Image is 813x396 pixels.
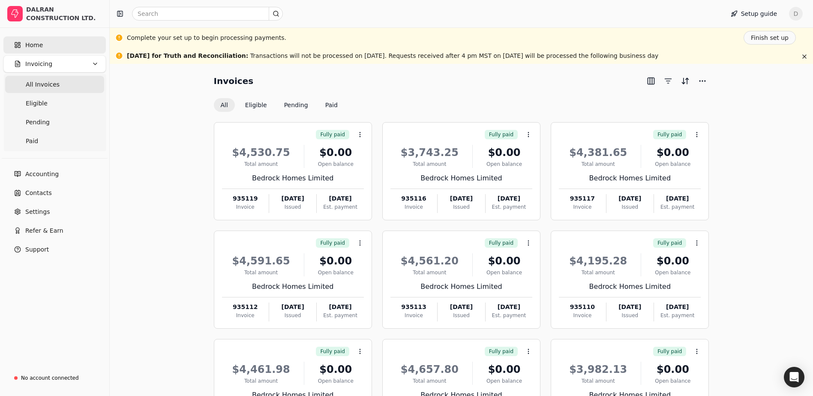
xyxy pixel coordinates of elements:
[476,160,532,168] div: Open balance
[308,253,364,269] div: $0.00
[269,194,316,203] div: [DATE]
[3,241,106,258] button: Support
[559,173,701,183] div: Bedrock Homes Limited
[476,253,532,269] div: $0.00
[438,312,485,319] div: Issued
[654,312,701,319] div: Est. payment
[3,184,106,201] a: Contacts
[486,303,532,312] div: [DATE]
[606,203,654,211] div: Issued
[559,312,606,319] div: Invoice
[127,33,286,42] div: Complete your set up to begin processing payments.
[486,312,532,319] div: Est. payment
[222,253,300,269] div: $4,591.65
[320,131,345,138] span: Fully paid
[222,203,269,211] div: Invoice
[318,98,345,112] button: Paid
[25,245,49,254] span: Support
[222,312,269,319] div: Invoice
[390,303,437,312] div: 935113
[277,98,315,112] button: Pending
[559,377,637,385] div: Total amount
[308,362,364,377] div: $0.00
[317,194,363,203] div: [DATE]
[222,362,300,377] div: $4,461.98
[26,137,38,146] span: Paid
[390,145,469,160] div: $3,743.25
[222,145,300,160] div: $4,530.75
[789,7,803,21] button: D
[559,145,637,160] div: $4,381.65
[606,303,654,312] div: [DATE]
[320,348,345,355] span: Fully paid
[3,55,106,72] button: Invoicing
[222,282,364,292] div: Bedrock Homes Limited
[25,207,50,216] span: Settings
[127,52,248,59] span: [DATE] for Truth and Reconciliation :
[3,36,106,54] a: Home
[438,203,485,211] div: Issued
[654,303,701,312] div: [DATE]
[489,131,513,138] span: Fully paid
[559,253,637,269] div: $4,195.28
[269,203,316,211] div: Issued
[724,7,784,21] button: Setup guide
[438,194,485,203] div: [DATE]
[476,269,532,276] div: Open balance
[390,312,437,319] div: Invoice
[390,253,469,269] div: $4,561.20
[25,170,59,179] span: Accounting
[657,131,682,138] span: Fully paid
[390,173,532,183] div: Bedrock Homes Limited
[645,145,701,160] div: $0.00
[390,203,437,211] div: Invoice
[222,194,269,203] div: 935119
[214,74,254,88] h2: Invoices
[269,312,316,319] div: Issued
[438,303,485,312] div: [DATE]
[390,362,469,377] div: $4,657.80
[317,312,363,319] div: Est. payment
[476,145,532,160] div: $0.00
[222,160,300,168] div: Total amount
[25,226,63,235] span: Refer & Earn
[308,377,364,385] div: Open balance
[645,269,701,276] div: Open balance
[489,348,513,355] span: Fully paid
[645,362,701,377] div: $0.00
[25,41,43,50] span: Home
[390,269,469,276] div: Total amount
[5,132,104,150] a: Paid
[476,362,532,377] div: $0.00
[25,189,52,198] span: Contacts
[26,118,50,127] span: Pending
[222,303,269,312] div: 935112
[308,145,364,160] div: $0.00
[486,194,532,203] div: [DATE]
[269,303,316,312] div: [DATE]
[657,239,682,247] span: Fully paid
[476,377,532,385] div: Open balance
[390,194,437,203] div: 935116
[559,203,606,211] div: Invoice
[127,51,658,60] div: Transactions will not be processed on [DATE]. Requests received after 4 pm MST on [DATE] will be ...
[559,269,637,276] div: Total amount
[657,348,682,355] span: Fully paid
[214,98,235,112] button: All
[238,98,274,112] button: Eligible
[678,74,692,88] button: Sort
[696,74,709,88] button: More
[308,160,364,168] div: Open balance
[744,31,796,45] button: Finish set up
[3,370,106,386] a: No account connected
[26,99,48,108] span: Eligible
[645,253,701,269] div: $0.00
[654,194,701,203] div: [DATE]
[654,203,701,211] div: Est. payment
[486,203,532,211] div: Est. payment
[645,377,701,385] div: Open balance
[559,282,701,292] div: Bedrock Homes Limited
[559,194,606,203] div: 935117
[222,173,364,183] div: Bedrock Homes Limited
[390,377,469,385] div: Total amount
